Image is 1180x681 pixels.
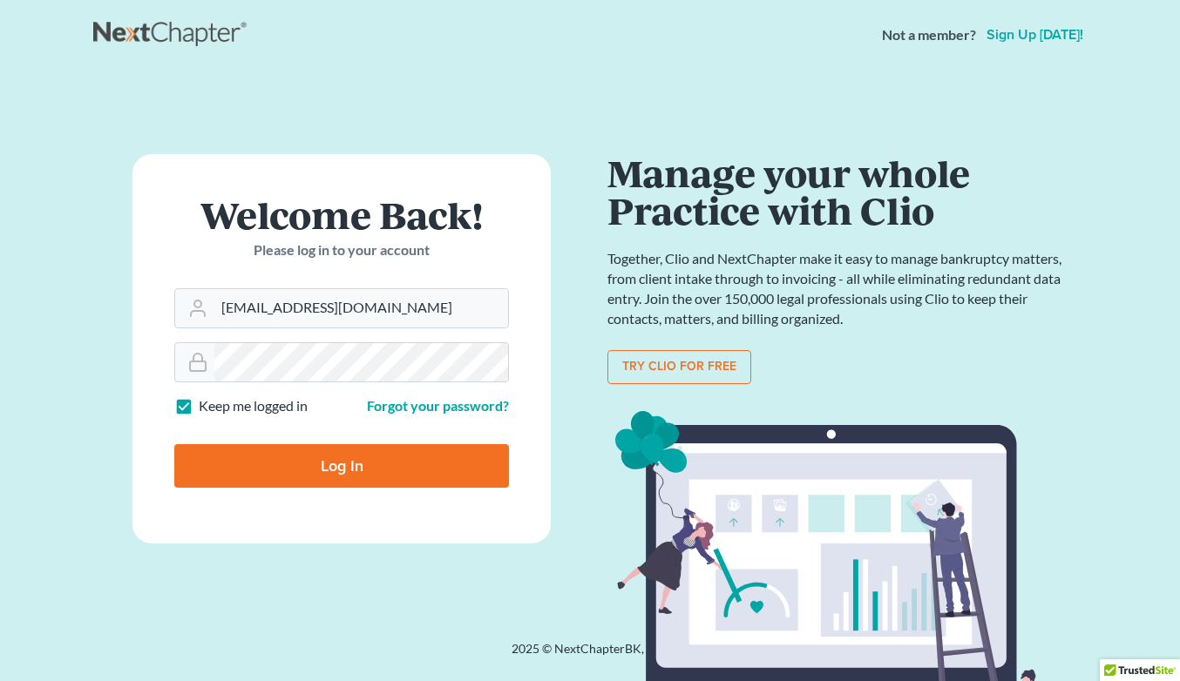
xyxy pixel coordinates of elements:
[199,396,308,416] label: Keep me logged in
[174,444,509,488] input: Log In
[882,25,976,45] strong: Not a member?
[174,196,509,233] h1: Welcome Back!
[607,154,1069,228] h1: Manage your whole Practice with Clio
[174,240,509,260] p: Please log in to your account
[607,350,751,385] a: Try clio for free
[607,249,1069,328] p: Together, Clio and NextChapter make it easy to manage bankruptcy matters, from client intake thro...
[93,640,1087,671] div: 2025 © NextChapterBK, INC
[983,28,1087,42] a: Sign up [DATE]!
[214,289,508,327] input: Email Address
[367,397,509,414] a: Forgot your password?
